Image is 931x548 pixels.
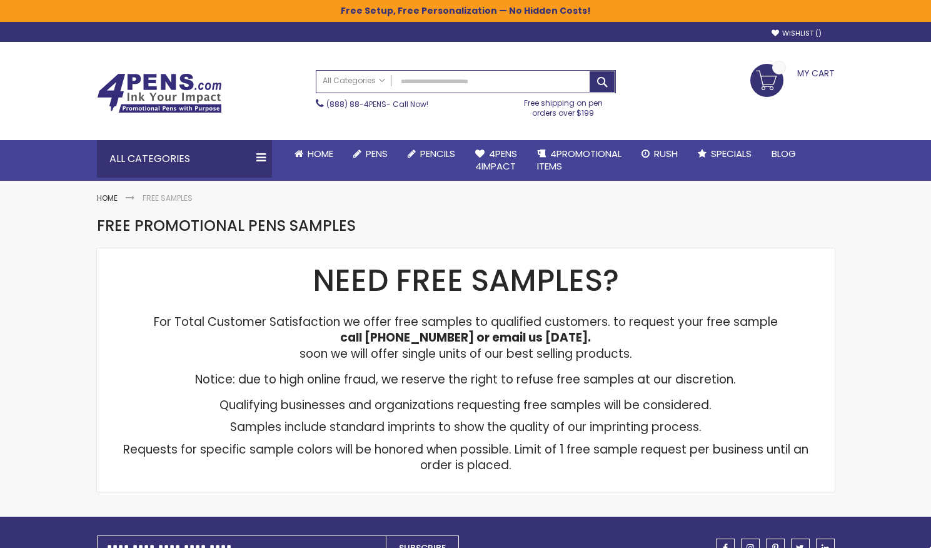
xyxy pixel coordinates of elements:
span: 4Pens 4impact [475,147,517,173]
a: Home [97,193,118,203]
strong: call [PHONE_NUMBER] or email us [DATE]. [340,329,591,346]
span: 4PROMOTIONAL ITEMS [537,147,622,173]
a: Wishlist [772,29,822,38]
a: Pens [343,140,398,168]
span: For Total Customer Satisfaction we offer free samples to qualified customers. to request your fre... [154,313,778,330]
span: FREE PROMOTIONAL PENS SAMPLES [97,215,356,236]
a: Pencils [398,140,465,168]
span: Home [308,147,333,160]
div: Free shipping on pen orders over $199 [511,93,616,118]
div: All Categories [97,140,272,178]
img: 4Pens Custom Pens and Promotional Products [97,73,222,113]
a: Specials [688,140,762,168]
a: 4Pens4impact [465,140,527,181]
span: Requests for specific sample colors will be honored when possible. Limit of 1 free sample request... [123,441,808,474]
span: Qualifying businesses and organizations requesting free samples will be considered. [219,397,712,414]
span: - Call Now! [326,99,428,109]
span: Samples include standard imprints to show the quality of our imprinting process. [230,419,702,435]
span: Rush [654,147,678,160]
span: All Categories [323,76,385,86]
span: Pencils [420,147,455,160]
span: Notice: due to high online fraud, we reserve the right to refuse free samples at our discretion. [195,371,736,388]
span: Pens [366,147,388,160]
span: NEED FREE SAMPLES? [313,260,619,302]
strong: FREE SAMPLES [143,193,193,203]
span: soon we will offer single units of our best selling products. [299,345,632,362]
a: All Categories [316,71,391,91]
a: Blog [762,140,806,168]
span: Blog [772,147,796,160]
span: Specials [711,147,752,160]
a: Rush [632,140,688,168]
a: 4PROMOTIONALITEMS [527,140,632,181]
a: (888) 88-4PENS [326,99,386,109]
a: Home [284,140,343,168]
